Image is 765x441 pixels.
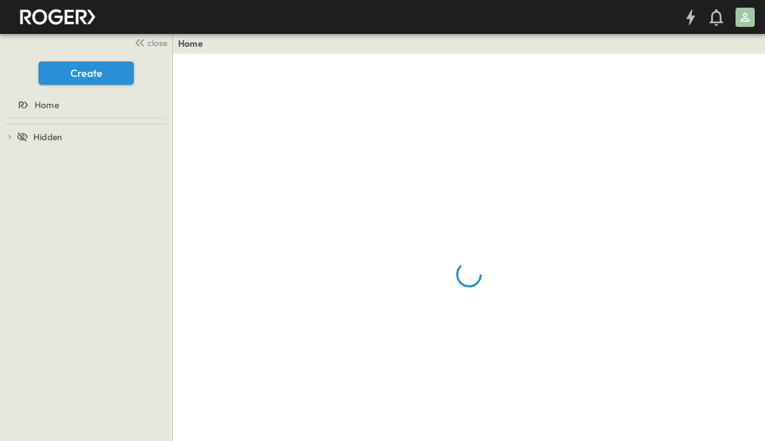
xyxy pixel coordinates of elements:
button: close [129,33,170,51]
a: Home [178,37,203,50]
span: close [147,36,167,49]
nav: breadcrumbs [178,37,211,50]
a: Home [3,96,167,114]
span: Hidden [33,131,62,143]
button: Create [38,61,134,84]
span: Home [35,99,59,111]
